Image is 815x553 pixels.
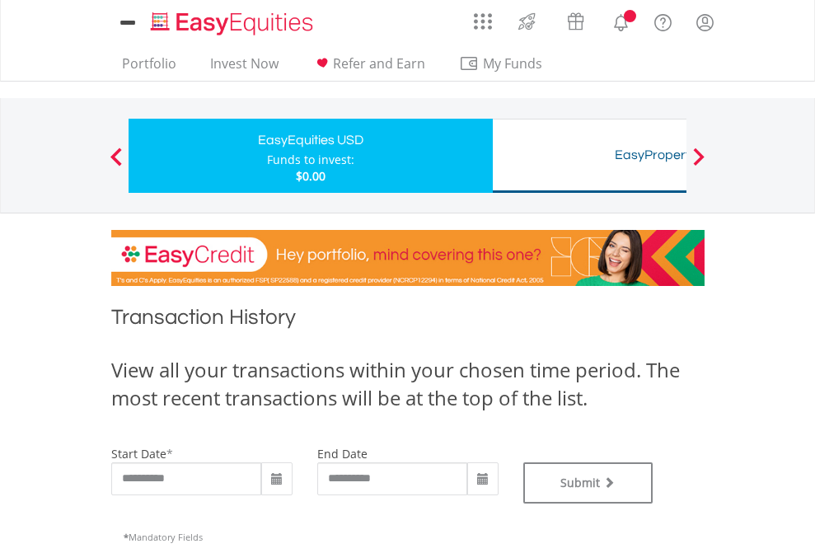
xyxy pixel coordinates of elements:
[144,4,320,37] a: Home page
[459,53,567,74] span: My Funds
[562,8,589,35] img: vouchers-v2.svg
[551,4,600,35] a: Vouchers
[111,356,705,413] div: View all your transactions within your chosen time period. The most recent transactions will be a...
[642,4,684,37] a: FAQ's and Support
[124,531,203,543] span: Mandatory Fields
[523,462,653,504] button: Submit
[600,4,642,37] a: Notifications
[111,302,705,340] h1: Transaction History
[682,156,715,172] button: Next
[267,152,354,168] div: Funds to invest:
[474,12,492,30] img: grid-menu-icon.svg
[115,55,183,81] a: Portfolio
[513,8,541,35] img: thrive-v2.svg
[111,446,166,462] label: start date
[204,55,285,81] a: Invest Now
[306,55,432,81] a: Refer and Earn
[317,446,368,462] label: end date
[296,168,326,184] span: $0.00
[111,230,705,286] img: EasyCredit Promotion Banner
[138,129,483,152] div: EasyEquities USD
[684,4,726,40] a: My Profile
[148,10,320,37] img: EasyEquities_Logo.png
[100,156,133,172] button: Previous
[463,4,503,30] a: AppsGrid
[333,54,425,73] span: Refer and Earn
